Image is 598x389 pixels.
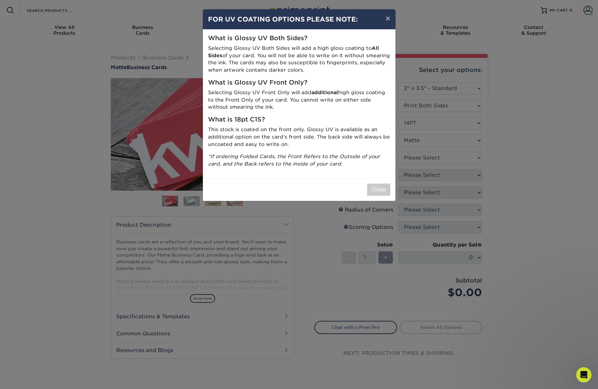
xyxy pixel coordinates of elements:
[208,45,390,74] p: Selecting Glossy UV Both Sides will add a high gloss coating to of your card. You will not be abl...
[208,126,390,148] p: This stock is coated on the front only. Glossy UV is available as an additional option on the car...
[208,116,390,123] h5: What is 18pt C1S?
[208,45,379,59] strong: All Sides
[311,89,338,95] strong: additional
[208,79,390,86] h5: What is Glossy UV Front Only?
[576,367,592,383] iframe: Intercom live chat
[208,14,390,24] h4: FOR UV COATING OPTIONS PLEASE NOTE:
[367,184,390,196] button: Close
[208,89,390,111] p: Selecting Glossy UV Front Only will add high gloss coating to the Front Only of your card. You ca...
[208,153,380,167] i: *If ordering Folded Cards, the Front Refers to the Outside of your card, and the Back refers to t...
[380,9,395,27] button: ×
[208,35,390,42] h5: What is Glossy UV Both Sides?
